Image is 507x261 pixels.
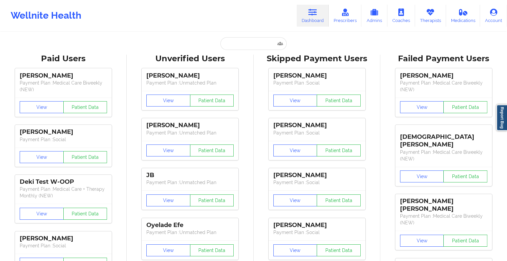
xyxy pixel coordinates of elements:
[20,151,64,163] button: View
[496,105,507,131] a: Report Bug
[317,244,361,256] button: Patient Data
[190,95,234,107] button: Patient Data
[146,95,190,107] button: View
[258,54,376,64] div: Skipped Payment Users
[273,179,361,186] p: Payment Plan : Social
[20,136,107,143] p: Payment Plan : Social
[146,244,190,256] button: View
[400,80,487,93] p: Payment Plan : Medical Care Biweekly (NEW)
[20,101,64,113] button: View
[63,101,107,113] button: Patient Data
[20,208,64,220] button: View
[20,186,107,199] p: Payment Plan : Medical Care + Therapy Monthly (NEW)
[443,235,487,247] button: Patient Data
[20,178,107,186] div: Deki Test W-OOP
[400,101,444,113] button: View
[387,5,415,27] a: Coaches
[273,229,361,236] p: Payment Plan : Social
[273,72,361,80] div: [PERSON_NAME]
[20,128,107,136] div: [PERSON_NAME]
[317,194,361,206] button: Patient Data
[20,72,107,80] div: [PERSON_NAME]
[329,5,362,27] a: Prescribers
[400,213,487,226] p: Payment Plan : Medical Care Biweekly (NEW)
[415,5,446,27] a: Therapists
[400,72,487,80] div: [PERSON_NAME]
[146,221,234,229] div: Oyelade Efe
[146,72,234,80] div: [PERSON_NAME]
[273,194,317,206] button: View
[146,229,234,236] p: Payment Plan : Unmatched Plan
[131,54,249,64] div: Unverified Users
[273,171,361,179] div: [PERSON_NAME]
[400,149,487,162] p: Payment Plan : Medical Care Biweekly (NEW)
[273,221,361,229] div: [PERSON_NAME]
[63,151,107,163] button: Patient Data
[443,101,487,113] button: Patient Data
[63,208,107,220] button: Patient Data
[317,95,361,107] button: Patient Data
[146,144,190,156] button: View
[146,179,234,186] p: Payment Plan : Unmatched Plan
[297,5,329,27] a: Dashboard
[273,244,317,256] button: View
[273,95,317,107] button: View
[480,5,507,27] a: Account
[400,170,444,182] button: View
[20,235,107,242] div: [PERSON_NAME]
[273,144,317,156] button: View
[146,171,234,179] div: JB
[361,5,387,27] a: Admins
[273,80,361,86] p: Payment Plan : Social
[146,130,234,136] p: Payment Plan : Unmatched Plan
[20,80,107,93] p: Payment Plan : Medical Care Biweekly (NEW)
[146,194,190,206] button: View
[190,244,234,256] button: Patient Data
[146,122,234,129] div: [PERSON_NAME]
[273,122,361,129] div: [PERSON_NAME]
[400,128,487,148] div: [DEMOGRAPHIC_DATA][PERSON_NAME]
[20,242,107,249] p: Payment Plan : Social
[446,5,480,27] a: Medications
[317,144,361,156] button: Patient Data
[146,80,234,86] p: Payment Plan : Unmatched Plan
[385,54,502,64] div: Failed Payment Users
[190,144,234,156] button: Patient Data
[400,197,487,213] div: [PERSON_NAME] [PERSON_NAME]
[190,194,234,206] button: Patient Data
[400,235,444,247] button: View
[443,170,487,182] button: Patient Data
[5,54,122,64] div: Paid Users
[273,130,361,136] p: Payment Plan : Social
